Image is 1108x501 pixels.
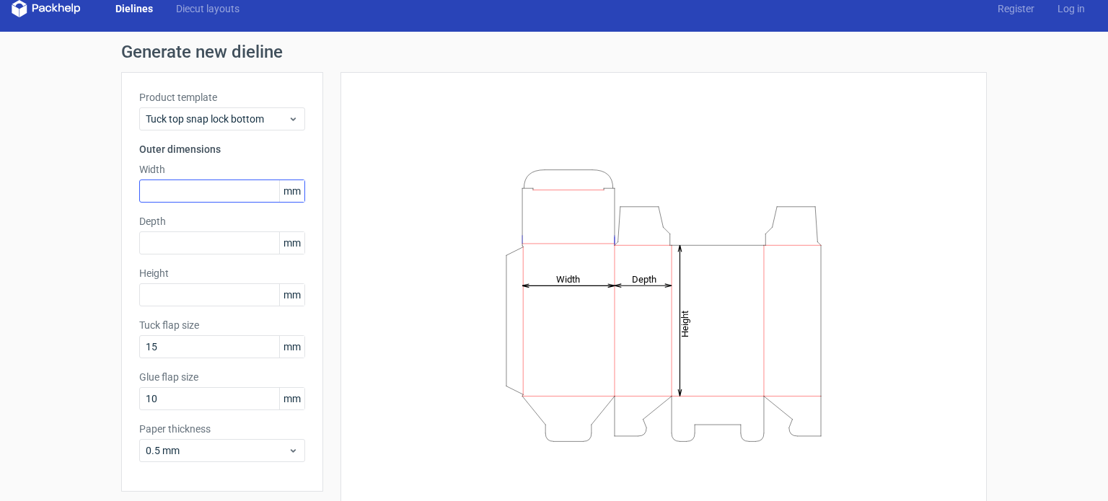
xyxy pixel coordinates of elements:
[139,90,305,105] label: Product template
[139,422,305,436] label: Paper thickness
[139,266,305,280] label: Height
[164,1,251,16] a: Diecut layouts
[139,142,305,156] h3: Outer dimensions
[146,443,288,458] span: 0.5 mm
[139,318,305,332] label: Tuck flap size
[279,388,304,409] span: mm
[279,180,304,202] span: mm
[632,273,656,284] tspan: Depth
[139,370,305,384] label: Glue flap size
[279,336,304,358] span: mm
[986,1,1046,16] a: Register
[1046,1,1096,16] a: Log in
[556,273,580,284] tspan: Width
[104,1,164,16] a: Dielines
[279,232,304,254] span: mm
[139,214,305,229] label: Depth
[680,310,690,337] tspan: Height
[139,162,305,177] label: Width
[121,43,987,61] h1: Generate new dieline
[146,112,288,126] span: Tuck top snap lock bottom
[279,284,304,306] span: mm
